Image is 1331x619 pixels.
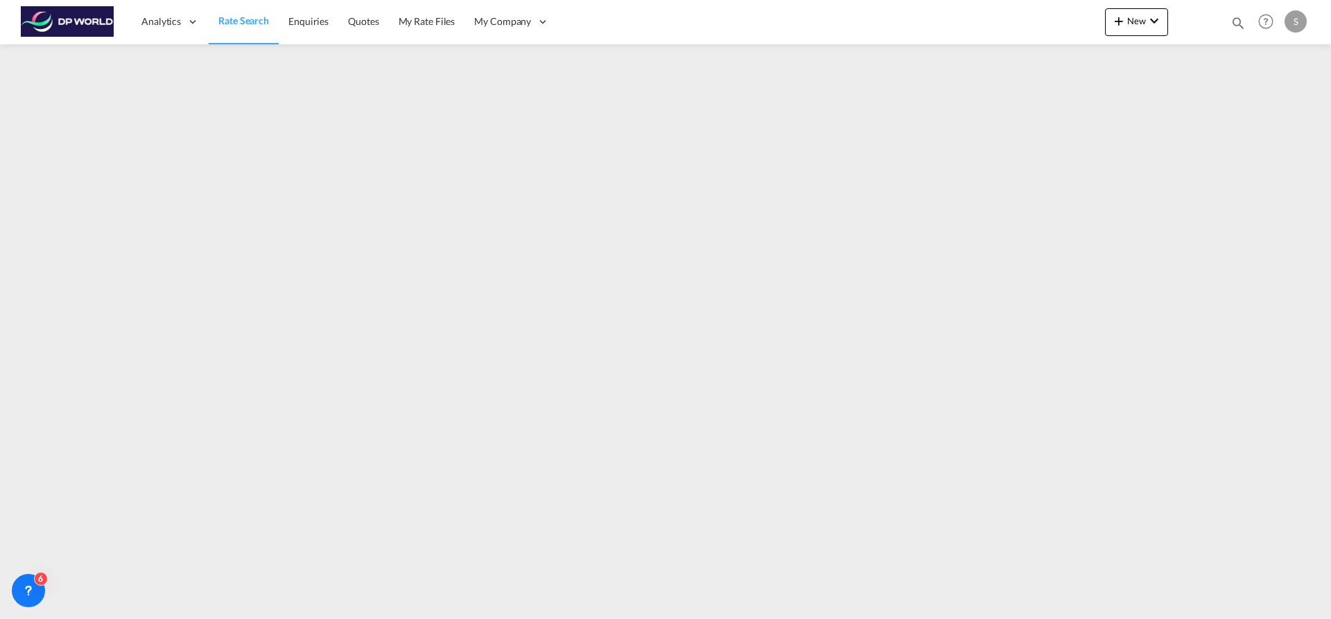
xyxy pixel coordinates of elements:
[1230,15,1246,36] div: icon-magnify
[1285,10,1307,33] div: S
[1146,12,1163,29] md-icon: icon-chevron-down
[348,15,379,27] span: Quotes
[21,6,114,37] img: c08ca190194411f088ed0f3ba295208c.png
[218,15,269,26] span: Rate Search
[1254,10,1278,33] span: Help
[1230,15,1246,30] md-icon: icon-magnify
[1105,8,1168,36] button: icon-plus 400-fgNewicon-chevron-down
[1111,15,1163,26] span: New
[141,15,181,28] span: Analytics
[288,15,329,27] span: Enquiries
[1254,10,1285,35] div: Help
[1111,12,1127,29] md-icon: icon-plus 400-fg
[474,15,531,28] span: My Company
[399,15,455,27] span: My Rate Files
